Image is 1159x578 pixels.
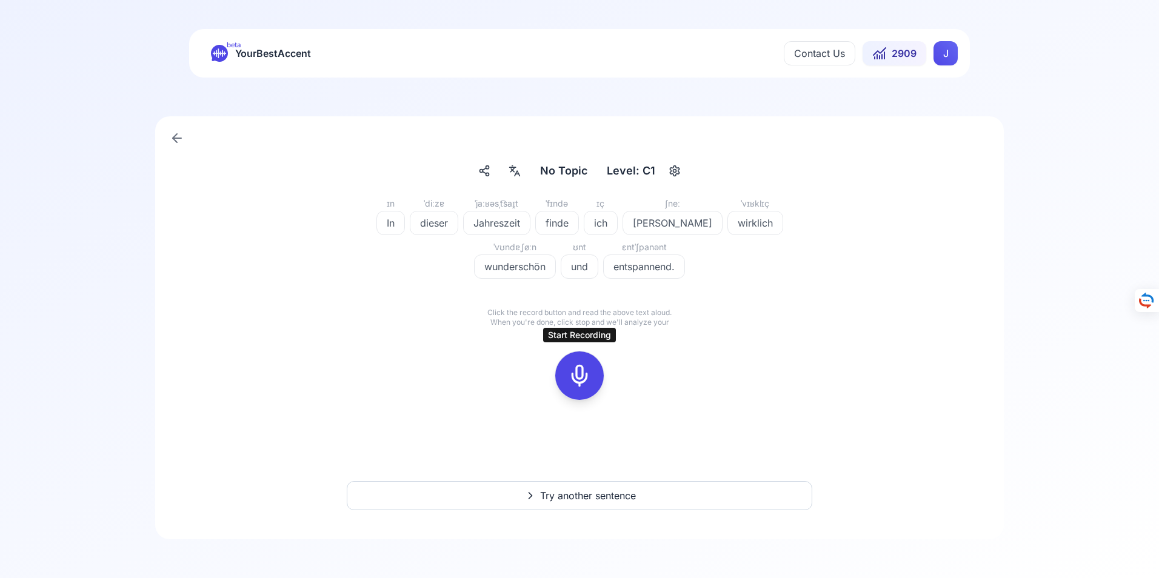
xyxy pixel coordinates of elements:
[463,196,530,211] div: ˈjaːʁəsˌt͡saɪ̯t
[410,216,458,230] span: dieser
[474,240,556,254] div: ˈvʊndɐˌʃøːn
[540,162,587,179] span: No Topic
[623,196,723,211] div: ʃneː
[728,216,783,230] span: wirklich
[376,211,405,235] button: In
[934,41,958,65] div: J
[483,308,676,337] p: Click the record button and read the above text aloud. When you're done, click stop and we'll ana...
[603,240,685,254] div: ɛntˈʃpanənt
[934,41,958,65] button: JJ
[410,211,458,235] button: dieser
[602,160,660,182] div: Level: C1
[474,254,556,279] button: wunderschön
[227,40,241,50] span: beta
[602,160,684,182] button: Level: C1
[235,45,311,62] span: YourBestAccent
[561,240,598,254] div: ʊnt
[603,254,685,279] button: entspannend.
[536,216,578,230] span: finde
[863,41,926,65] button: 2909
[543,328,616,342] div: Start Recording
[201,45,321,62] a: betaYourBestAccent
[727,196,783,211] div: ˈvɪʁklɪç
[604,259,684,274] span: entspannend.
[561,254,598,279] button: und
[535,211,579,235] button: finde
[535,196,579,211] div: ˈfɪndə
[561,259,598,274] span: und
[535,160,592,182] button: No Topic
[347,481,812,510] button: Try another sentence
[377,216,404,230] span: In
[892,46,917,61] span: 2909
[784,41,855,65] button: Contact Us
[410,196,458,211] div: ˈdiːzɐ
[584,211,618,235] button: ich
[584,216,617,230] span: ich
[623,211,723,235] button: [PERSON_NAME]
[475,259,555,274] span: wunderschön
[464,216,530,230] span: Jahreszeit
[623,216,722,230] span: [PERSON_NAME]
[584,196,618,211] div: ɪç
[463,211,530,235] button: Jahreszeit
[540,488,636,503] span: Try another sentence
[727,211,783,235] button: wirklich
[376,196,405,211] div: ɪn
